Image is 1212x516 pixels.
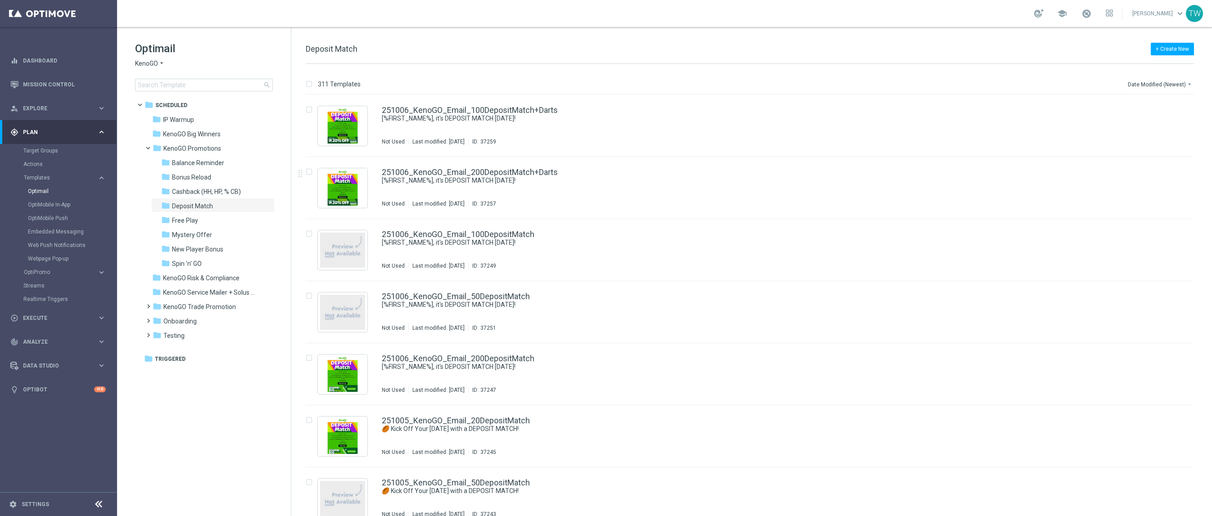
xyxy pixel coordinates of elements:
a: [%FIRST_NAME%], it's DEPOSIT MATCH [DATE]! [382,114,1135,123]
div: [%FIRST_NAME%], it's DEPOSIT MATCH MONDAY! [382,238,1155,247]
span: Deposit Match [172,202,213,210]
a: [%FIRST_NAME%], it's DEPOSIT MATCH [DATE]! [382,238,1135,247]
button: Date Modified (Newest)arrow_drop_down [1127,79,1194,90]
div: OptiPromo [23,265,116,279]
div: 37251 [480,324,496,332]
div: OptiMobile Push [28,211,116,225]
span: Templates [24,175,88,180]
div: +10 [94,386,106,392]
div: person_search Explore keyboard_arrow_right [10,105,106,112]
span: Analyze [23,339,97,345]
button: Data Studio keyboard_arrow_right [10,362,106,369]
div: Press SPACE to select this row. [297,343,1210,405]
i: settings [9,500,17,508]
a: Target Groups [23,147,94,154]
img: 37247.jpeg [320,357,365,392]
span: KenoGO Risk & Compliance [163,274,240,282]
div: track_changes Analyze keyboard_arrow_right [10,338,106,345]
span: Scheduled [155,101,187,109]
span: Testing [163,332,185,340]
a: Web Push Notifications [28,242,94,249]
a: 251005_KenoGO_Email_20DepositMatch [382,417,530,425]
div: Last modified: [DATE] [409,324,468,332]
a: Embedded Messaging [28,228,94,235]
i: lightbulb [10,386,18,394]
span: KenoGO Promotions [163,144,221,153]
i: folder [153,144,162,153]
a: 251006_KenoGO_Email_100DepositMatch [382,230,534,238]
a: 251006_KenoGO_Email_200DepositMatch+Darts [382,168,558,176]
span: Onboarding [163,317,197,325]
div: [%FIRST_NAME%], it's DEPOSIT MATCH MONDAY! [382,301,1155,309]
span: Mystery Offer [172,231,212,239]
div: Analyze [10,338,97,346]
div: Dashboard [10,49,106,72]
div: Optimail [28,184,116,198]
a: Realtime Triggers [23,296,94,303]
button: KenoGO arrow_drop_down [135,59,165,68]
span: Free Play [172,216,198,224]
i: track_changes [10,338,18,346]
div: Last modified: [DATE] [409,262,468,269]
div: Plan [10,128,97,136]
span: search [263,81,271,89]
div: Not Used [382,200,405,207]
span: school [1057,9,1067,18]
button: OptiPromo keyboard_arrow_right [23,269,106,276]
div: Realtime Triggers [23,292,116,306]
div: TW [1186,5,1203,22]
div: OptiPromo [24,269,97,275]
a: [%FIRST_NAME%], it's DEPOSIT MATCH [DATE]! [382,301,1135,309]
span: New Player Bonus [172,245,223,253]
i: folder [161,230,170,239]
span: Balance Reminder [172,159,224,167]
i: keyboard_arrow_right [97,314,106,322]
div: Webpage Pop-up [28,252,116,265]
span: Triggered [155,355,185,363]
div: [%FIRST_NAME%], it's DEPOSIT MATCH MONDAY! [382,114,1155,123]
i: keyboard_arrow_right [97,128,106,136]
i: arrow_drop_down [1186,81,1193,88]
img: noPreview.jpg [320,295,365,330]
div: lightbulb Optibot +10 [10,386,106,393]
button: + Create New [1151,43,1194,55]
span: Deposit Match [306,44,357,54]
a: Webpage Pop-up [28,255,94,262]
div: Streams [23,279,116,292]
a: 251006_KenoGO_Email_100DepositMatch+Darts [382,106,558,114]
i: folder [161,187,170,196]
span: KenoGO [135,59,158,68]
div: Data Studio [10,362,97,370]
a: Optimail [28,188,94,195]
input: Search Template [135,79,273,91]
span: Execute [23,315,97,321]
a: OptiMobile In-App [28,201,94,208]
div: Not Used [382,386,405,394]
p: 311 Templates [318,80,361,88]
div: Not Used [382,262,405,269]
div: Last modified: [DATE] [409,200,468,207]
a: OptiMobile Push [28,215,94,222]
div: ID: [468,262,496,269]
button: equalizer Dashboard [10,57,106,64]
div: 37247 [480,386,496,394]
div: 37259 [480,138,496,145]
div: play_circle_outline Execute keyboard_arrow_right [10,314,106,322]
i: folder [153,316,162,325]
div: Explore [10,104,97,112]
a: 🏉 Kick Off Your [DATE] with a DEPOSIT MATCH! [382,487,1135,495]
span: KenoGO Service Mailer + Solus eDM [163,288,256,296]
span: Cashback (HH, HP, % CB) [172,188,241,196]
a: Optibot [23,377,94,401]
div: 37257 [480,200,496,207]
i: folder [161,244,170,253]
i: arrow_drop_down [158,59,165,68]
div: [%FIRST_NAME%], it's DEPOSIT MATCH MONDAY! [382,176,1155,185]
i: equalizer [10,57,18,65]
i: folder [161,158,170,167]
div: Press SPACE to select this row. [297,405,1210,467]
i: folder [152,287,161,296]
div: Press SPACE to select this row. [297,219,1210,281]
div: gps_fixed Plan keyboard_arrow_right [10,129,106,136]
